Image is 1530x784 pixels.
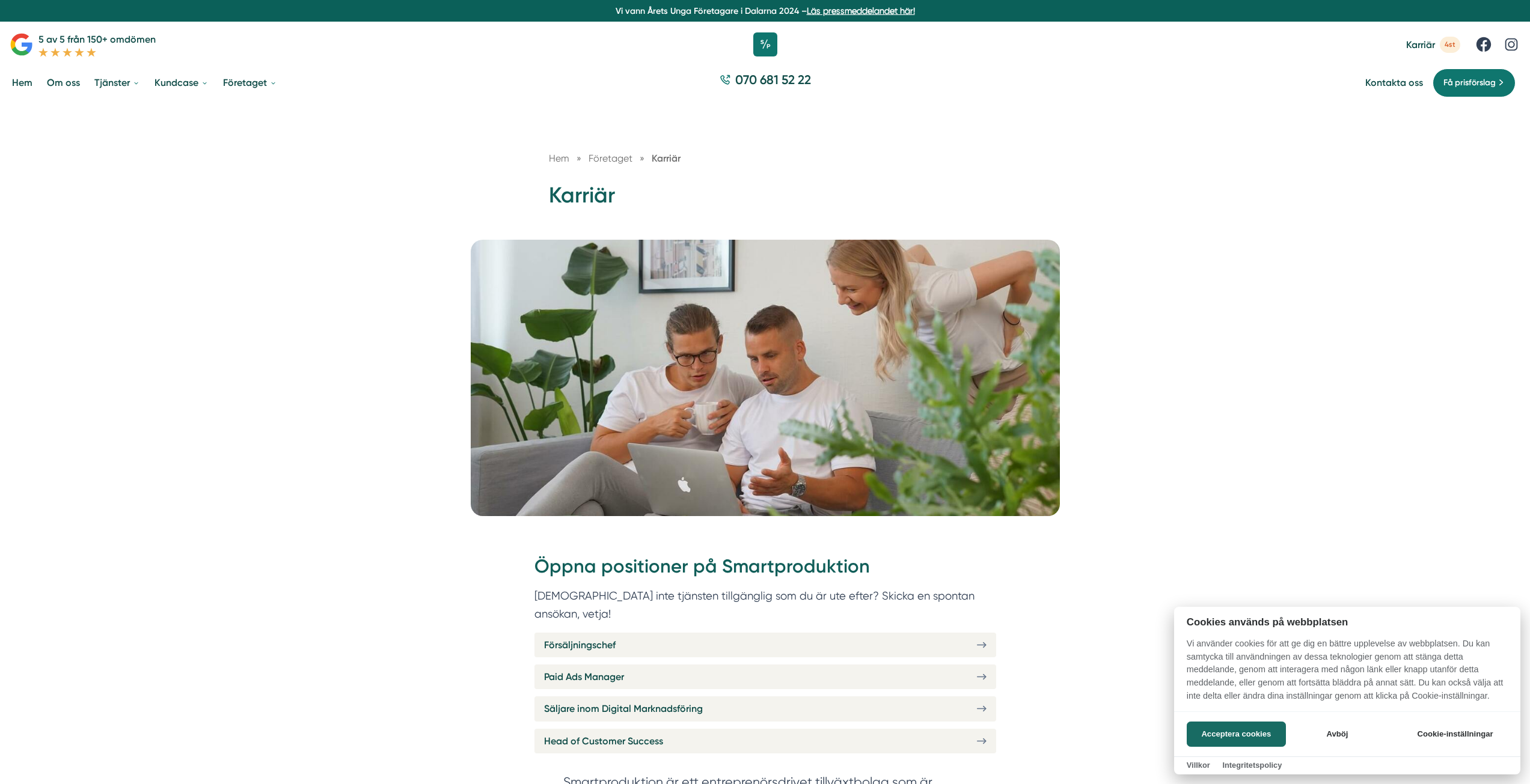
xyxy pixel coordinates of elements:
[1174,616,1520,628] h2: Cookies används på webbplatsen
[1174,637,1520,711] p: Vi använder cookies för att ge dig en bättre upplevelse av webbplatsen. Du kan samtycka till anvä...
[1403,722,1508,747] button: Cookie-inställningar
[1187,761,1210,770] a: Villkor
[1290,722,1385,747] button: Avböj
[1222,761,1282,770] a: Integritetspolicy
[1187,722,1286,747] button: Acceptera cookies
